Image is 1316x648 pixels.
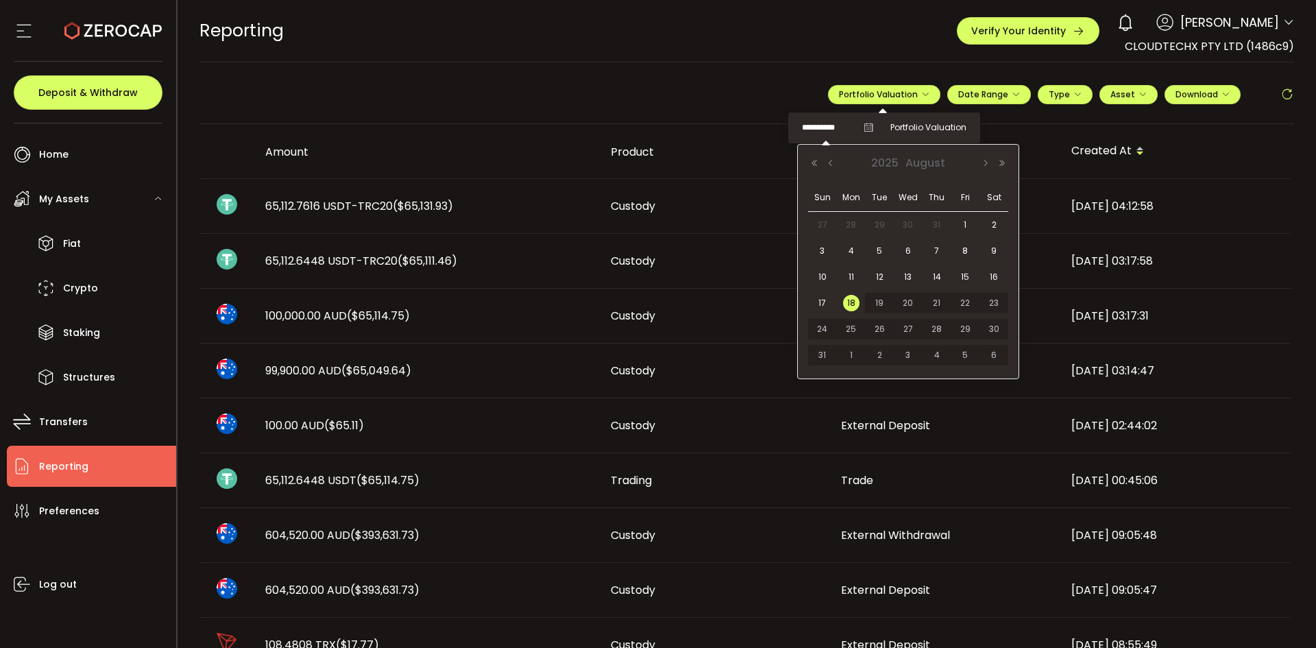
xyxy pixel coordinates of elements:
span: 6 [900,243,916,259]
span: 19 [871,295,888,311]
button: Date Range [947,85,1031,104]
span: Custody [611,253,655,269]
div: [DATE] 09:05:47 [1060,582,1291,598]
span: ($393,631.73) [350,527,419,543]
button: Type [1038,85,1093,104]
span: ($393,631.73) [350,582,419,598]
span: 29 [957,321,973,337]
span: 30 [986,321,1002,337]
span: 5 [871,243,888,259]
span: 65,112.6448 USDT-TRC20 [265,253,457,269]
span: Download [1175,88,1230,100]
span: 99,900.00 AUD [265,363,411,379]
span: 3 [814,243,831,259]
span: Portfolio Valuation [839,88,929,100]
span: 20 [900,295,916,311]
span: 23 [986,295,1002,311]
img: aud_portfolio.svg [217,304,237,324]
span: 27 [900,321,916,337]
span: Custody [611,582,655,598]
span: 24 [814,321,831,337]
span: Type [1049,88,1082,100]
span: ($65,114.75) [347,308,410,324]
th: Thu [923,184,951,212]
span: ($65,111.46) [398,253,457,269]
th: Fri [951,184,980,212]
span: 13 [900,269,916,285]
span: Preferences [39,501,99,521]
th: Wed [894,184,923,212]
span: 16 [986,269,1002,285]
button: Previous Year [806,158,822,168]
span: CLOUDTECHX PTY LTD (1486c9) [1125,38,1294,54]
span: External Deposit [841,418,930,433]
span: Custody [611,527,655,543]
span: 28 [929,321,945,337]
img: aud_portfolio.svg [217,578,237,599]
span: Fiat [63,234,81,254]
span: [PERSON_NAME] [1180,13,1279,32]
span: Custody [611,363,655,379]
span: 2025 [868,155,902,171]
span: 31 [929,217,945,233]
span: 17 [814,295,831,311]
div: [DATE] 04:12:58 [1060,198,1291,214]
span: Portfolio Valuation [890,121,966,134]
span: 604,520.00 AUD [265,527,419,543]
span: 1 [843,347,860,363]
button: Previous Month [822,158,839,168]
span: 11 [843,269,860,285]
span: Deposit & Withdraw [38,88,138,97]
span: Custody [611,198,655,214]
div: Amount [254,144,600,160]
button: Verify Your Identity [957,17,1099,45]
div: [DATE] 03:17:31 [1060,308,1291,324]
span: Custody [611,308,655,324]
span: 27 [814,217,831,233]
span: Reporting [39,457,88,477]
button: Portfolio Valuation [828,85,940,104]
iframe: Chat Widget [1156,500,1316,648]
span: ($65,131.93) [393,198,453,214]
span: Crypto [63,278,98,298]
div: Created At [1060,140,1291,163]
span: 2 [871,347,888,363]
span: 29 [871,217,888,233]
span: 3 [900,347,916,363]
span: 100.00 AUD [265,418,364,433]
span: 31 [814,347,831,363]
img: aud_portfolio.svg [217,359,237,379]
div: [DATE] 02:44:02 [1060,418,1291,433]
div: [DATE] 00:45:06 [1060,472,1291,488]
span: 26 [871,321,888,337]
span: 5 [957,347,973,363]
th: Sat [979,184,1008,212]
span: Date Range [958,88,1020,100]
span: 15 [957,269,973,285]
div: [DATE] 03:17:58 [1060,253,1291,269]
th: Sun [808,184,837,212]
div: [DATE] 09:05:48 [1060,527,1291,543]
span: Trade [841,472,873,488]
div: Product [600,144,830,160]
span: 18 [843,295,860,311]
img: usdt_portfolio.svg [217,468,237,489]
span: 100,000.00 AUD [265,308,410,324]
span: 1 [957,217,973,233]
span: Reporting [199,19,284,43]
span: August [902,155,949,171]
span: Log out [39,575,77,595]
span: 28 [843,217,860,233]
span: 25 [843,321,860,337]
span: 14 [929,269,945,285]
span: ($65.11) [324,418,364,433]
span: External Withdrawal [841,527,950,543]
span: Asset [1110,88,1135,100]
span: 30 [900,217,916,233]
img: aud_portfolio.svg [217,413,237,434]
button: Next Month [977,158,994,168]
img: usdt_portfolio.svg [217,194,237,215]
span: 65,112.7616 USDT-TRC20 [265,198,453,214]
span: 8 [957,243,973,259]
